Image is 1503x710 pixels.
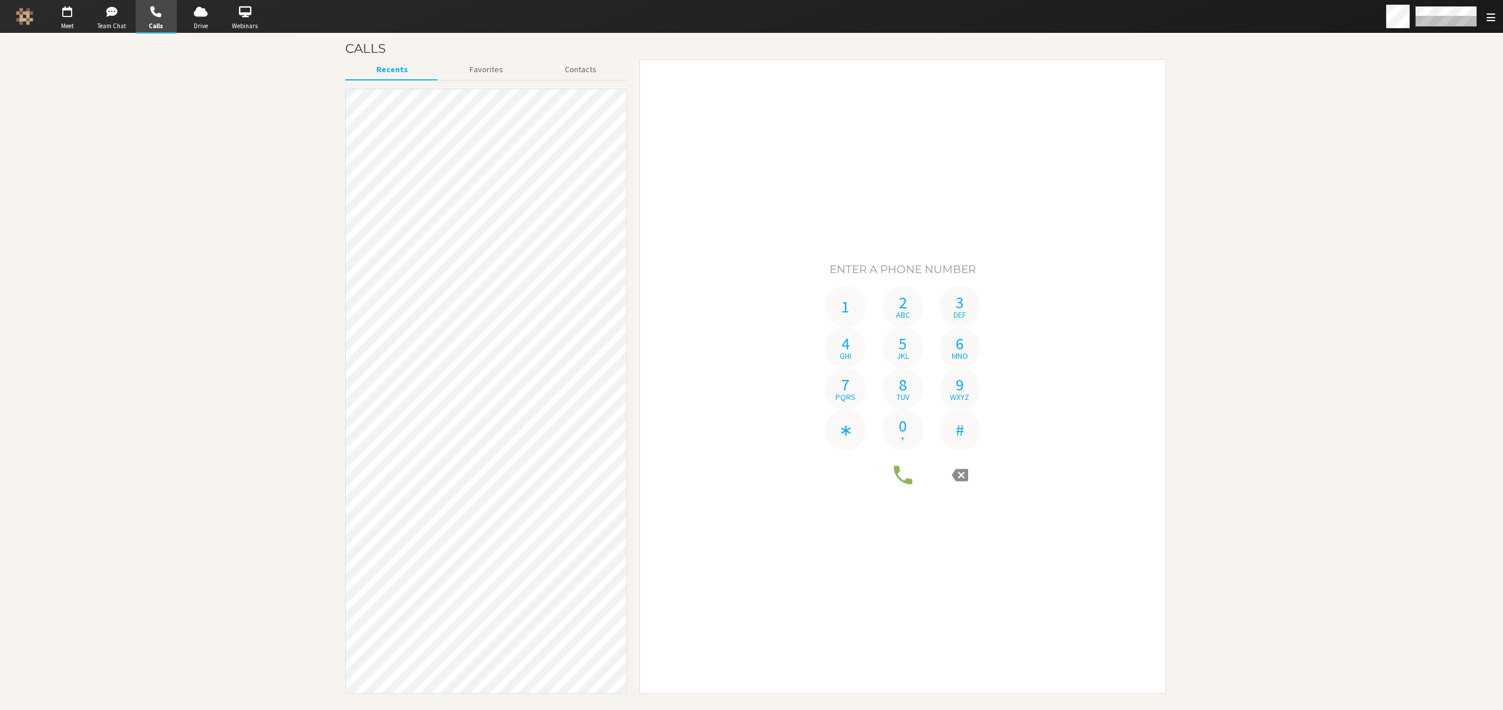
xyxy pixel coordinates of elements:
h3: Calls [345,42,1166,55]
button: ∗ [825,409,866,450]
span: ghi [840,352,851,360]
span: 3 [956,294,964,311]
span: 9 [956,376,964,393]
span: # [956,422,964,438]
span: tuv [897,393,909,401]
span: mno [952,352,968,360]
span: Team Chat [91,21,132,31]
span: Webinars [224,21,265,31]
button: 4ghi [825,327,866,368]
button: Recents [345,59,439,80]
span: + [901,434,905,442]
span: abc [896,311,910,319]
span: pqrs [835,393,855,401]
iframe: Chat [1474,679,1494,702]
span: 2 [899,294,907,311]
button: 2abc [882,286,924,327]
button: 8tuv [882,368,924,409]
button: 7pqrs [825,368,866,409]
span: Drive [180,21,221,31]
span: Calls [136,21,177,31]
button: Contacts [534,59,627,80]
span: wxyz [950,393,969,401]
h4: Phone number [648,254,1157,286]
span: ∗ [839,422,852,438]
button: 1 [825,286,866,327]
button: 9wxyz [939,368,980,409]
span: 0 [899,418,907,434]
button: # [939,409,980,450]
span: 7 [841,376,850,393]
span: jkl [897,352,909,360]
button: 6mno [939,327,980,368]
button: 3def [939,286,980,327]
span: 6 [956,335,964,352]
img: Iotum [16,8,33,25]
button: 0+ [882,409,924,450]
span: def [953,311,966,319]
span: Meet [47,21,88,31]
button: 5jkl [882,327,924,368]
span: 5 [899,335,907,352]
span: 1 [841,298,850,315]
span: 8 [899,376,907,393]
span: 4 [841,335,850,352]
button: Favorites [439,59,534,80]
